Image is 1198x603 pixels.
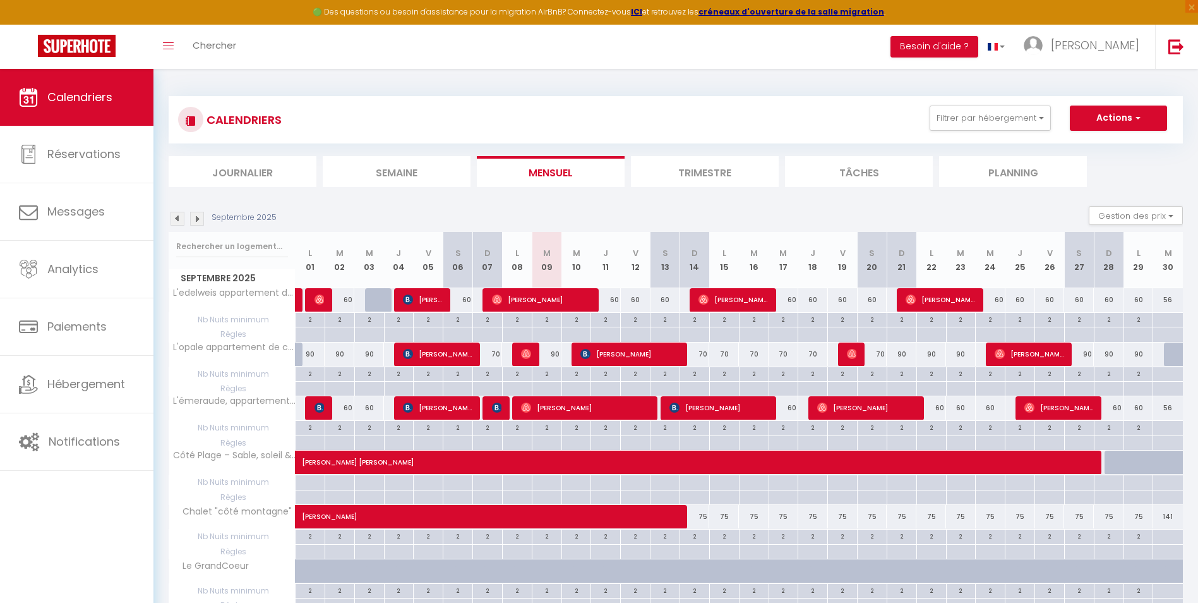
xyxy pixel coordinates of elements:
[1137,247,1141,259] abbr: L
[986,247,994,259] abbr: M
[1005,313,1034,325] div: 2
[473,343,503,366] div: 70
[858,232,887,288] th: 20
[976,530,1005,542] div: 2
[1123,343,1153,366] div: 90
[709,505,739,528] div: 75
[1035,288,1065,312] div: 60
[473,530,502,542] div: 2
[1123,505,1153,528] div: 75
[917,313,946,325] div: 2
[858,313,887,325] div: 2
[817,396,916,420] span: [PERSON_NAME]
[10,5,48,43] button: Ouvrir le widget de chat LiveChat
[325,343,354,366] div: 90
[916,505,946,528] div: 75
[1035,530,1064,542] div: 2
[443,421,472,433] div: 2
[698,6,884,17] strong: créneaux d'ouverture de la salle migration
[1089,206,1183,225] button: Gestion des prix
[887,232,916,288] th: 21
[947,530,976,542] div: 2
[798,313,827,325] div: 2
[492,288,591,312] span: [PERSON_NAME]
[798,343,828,366] div: 70
[739,505,769,528] div: 75
[858,421,887,433] div: 2
[785,156,933,187] li: Tâches
[710,313,739,325] div: 2
[692,247,698,259] abbr: D
[887,313,916,325] div: 2
[561,232,591,288] th: 10
[1065,367,1094,379] div: 2
[171,505,295,519] span: Chalet "côté montagne"
[580,342,680,366] span: [PERSON_NAME]
[769,367,798,379] div: 2
[1094,288,1123,312] div: 60
[176,235,288,258] input: Rechercher un logement...
[302,444,1086,468] span: [PERSON_NAME] [PERSON_NAME]
[403,288,443,312] span: [PERSON_NAME]
[38,35,116,57] img: Super Booking
[473,232,503,288] th: 07
[443,530,472,542] div: 2
[650,421,680,433] div: 2
[947,367,976,379] div: 2
[722,247,726,259] abbr: L
[532,343,561,366] div: 90
[521,342,531,366] span: [PERSON_NAME]
[396,247,401,259] abbr: J
[887,530,916,542] div: 2
[740,421,769,433] div: 2
[769,421,798,433] div: 2
[899,247,905,259] abbr: D
[385,313,414,325] div: 2
[591,232,621,288] th: 11
[296,343,325,366] div: 90
[403,342,472,366] span: [PERSON_NAME]
[680,367,709,379] div: 2
[1094,396,1123,420] div: 60
[169,530,295,544] span: Nb Nuits minimum
[1094,313,1123,325] div: 2
[296,367,325,379] div: 2
[621,530,650,542] div: 2
[183,25,246,69] a: Chercher
[385,367,414,379] div: 2
[1017,247,1022,259] abbr: J
[443,313,472,325] div: 2
[325,313,354,325] div: 2
[1064,288,1094,312] div: 60
[1070,106,1167,131] button: Actions
[828,367,857,379] div: 2
[779,247,787,259] abbr: M
[1005,421,1034,433] div: 2
[193,39,236,52] span: Chercher
[503,421,532,433] div: 2
[325,396,354,420] div: 60
[573,247,580,259] abbr: M
[562,421,591,433] div: 2
[296,530,325,542] div: 2
[323,156,470,187] li: Semaine
[916,343,946,366] div: 90
[354,396,384,420] div: 60
[532,232,561,288] th: 09
[710,367,739,379] div: 2
[916,396,946,420] div: 60
[325,367,354,379] div: 2
[171,343,297,352] span: L'opale appartement de charme à [PERSON_NAME] d'oisans
[810,247,815,259] abbr: J
[296,421,325,433] div: 2
[325,421,354,433] div: 2
[1035,313,1064,325] div: 2
[562,367,591,379] div: 2
[1005,288,1035,312] div: 60
[740,313,769,325] div: 2
[1153,232,1183,288] th: 30
[1165,247,1172,259] abbr: M
[650,232,680,288] th: 13
[492,396,502,420] span: [PERSON_NAME]
[325,288,354,312] div: 60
